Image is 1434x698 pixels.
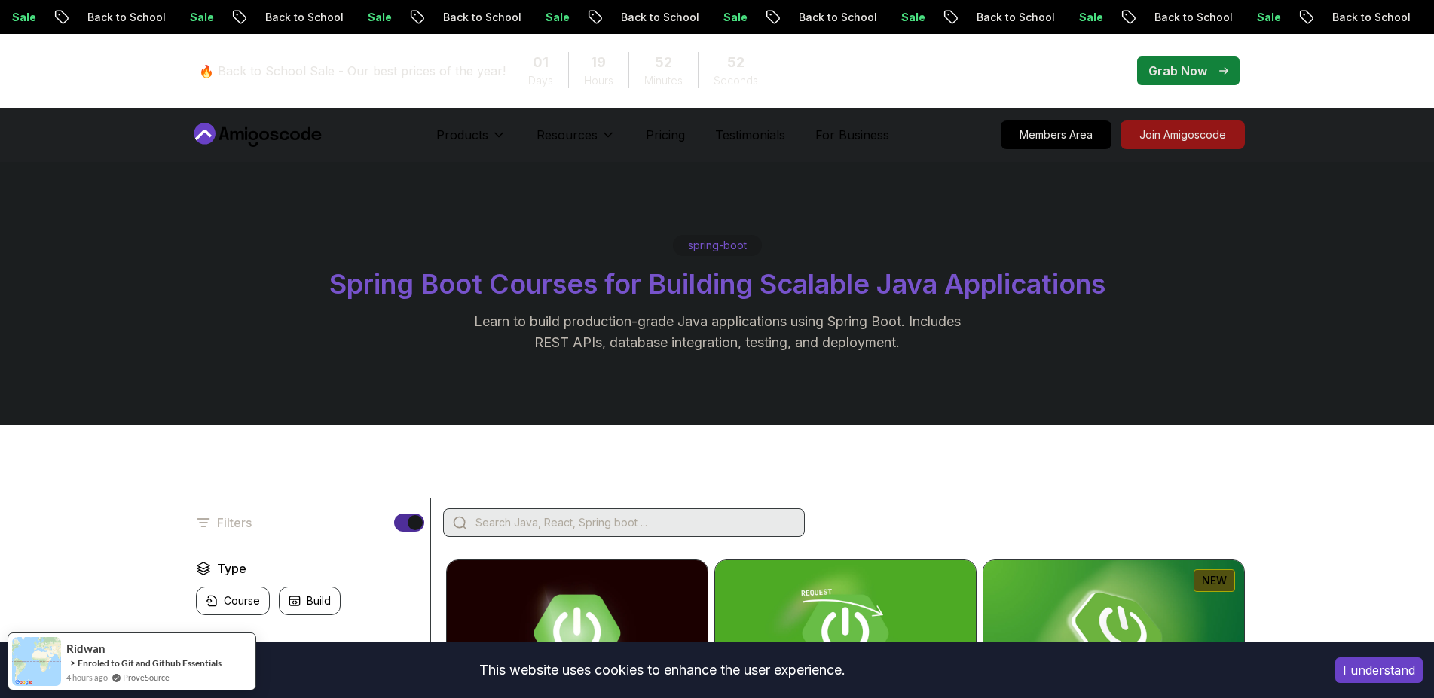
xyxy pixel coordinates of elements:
p: Filters [217,514,252,532]
a: ProveSource [123,671,170,684]
p: Back to School [431,10,534,25]
button: Accept cookies [1335,657,1423,683]
p: Sale [178,10,226,25]
span: Spring Boot Courses for Building Scalable Java Applications [329,267,1105,300]
span: 52 Seconds [727,52,745,73]
span: -> [66,657,76,669]
a: Members Area [1001,120,1111,149]
p: 🔥 Back to School Sale - Our best prices of the year! [199,62,506,80]
a: For Business [815,126,889,144]
button: Build [279,587,341,615]
p: Back to School [253,10,356,25]
p: Back to School [609,10,711,25]
p: Sale [356,10,404,25]
p: Build [307,593,331,608]
button: Products [436,126,506,156]
button: Course [196,587,270,615]
p: Resources [537,126,598,144]
p: Sale [1067,10,1115,25]
p: Join Amigoscode [1121,121,1244,148]
a: Pricing [646,126,685,144]
span: ridwan [66,642,105,655]
span: 52 Minutes [655,52,672,73]
span: 1 Days [533,52,549,73]
h2: Type [217,559,246,578]
p: Back to School [75,10,178,25]
p: Course [224,593,260,608]
p: Back to School [1142,10,1245,25]
div: This website uses cookies to enhance the user experience. [11,654,1313,687]
span: Minutes [644,73,683,88]
a: Enroled to Git and Github Essentials [78,657,222,669]
a: Join Amigoscode [1121,120,1245,149]
p: NEW [1202,573,1227,588]
p: Grab Now [1148,62,1207,80]
p: Sale [534,10,582,25]
a: Testimonials [715,126,785,144]
p: Sale [889,10,937,25]
img: provesource social proof notification image [12,637,61,686]
button: Resources [537,126,616,156]
span: Days [528,73,553,88]
input: Search Java, React, Spring boot ... [472,515,795,530]
p: Back to School [965,10,1067,25]
span: Seconds [714,73,758,88]
p: Learn to build production-grade Java applications using Spring Boot. Includes REST APIs, database... [464,311,971,353]
p: Back to School [1320,10,1423,25]
span: Hours [584,73,613,88]
p: spring-boot [688,238,747,253]
p: Sale [711,10,760,25]
p: Products [436,126,488,144]
p: Back to School [787,10,889,25]
span: 4 hours ago [66,671,108,684]
p: Sale [1245,10,1293,25]
p: Members Area [1001,121,1111,148]
span: 19 Hours [591,52,606,73]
